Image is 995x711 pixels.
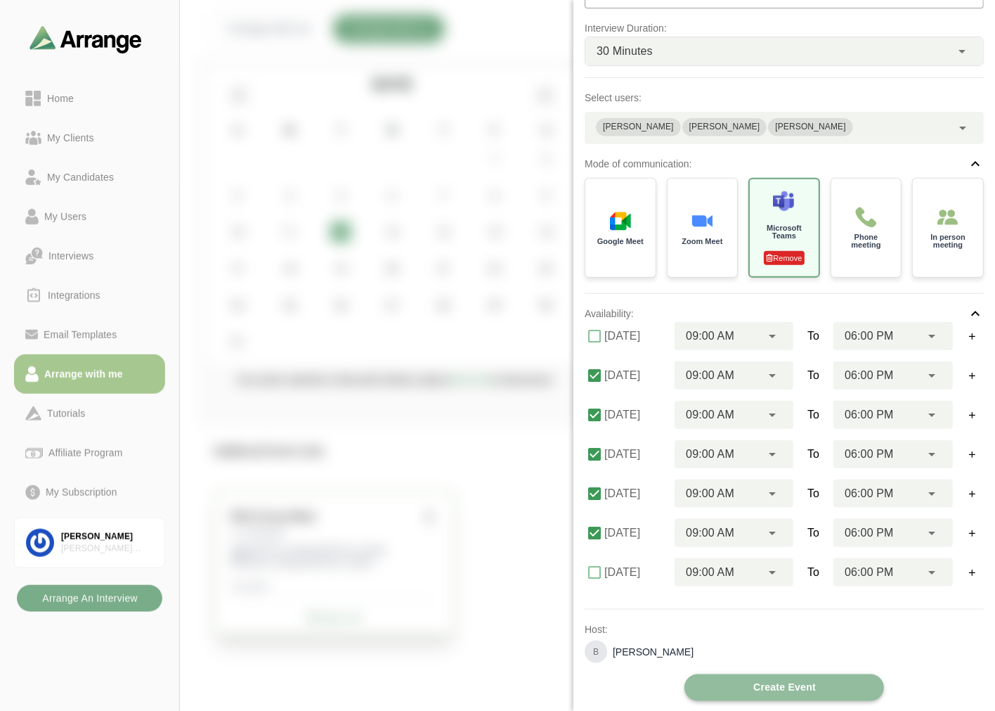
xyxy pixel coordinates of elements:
span: 06:00 PM [845,524,894,542]
p: Mode of communication: [585,155,692,172]
p: In person meeting [924,233,972,249]
a: My Subscription [14,473,165,512]
img: IIn person [937,207,958,228]
p: Google Meet [597,238,644,245]
div: Arrange with me [39,366,129,383]
label: [DATE] [604,480,666,508]
a: [PERSON_NAME][PERSON_NAME] Associates [14,518,165,568]
div: [PERSON_NAME] [603,120,674,134]
span: 06:00 PM [845,445,894,463]
div: Interviews [43,248,99,264]
div: My Subscription [40,484,123,501]
span: 09:00 AM [686,406,734,424]
span: To [807,485,819,502]
p: Select users: [585,89,984,106]
p: Microsoft Teams [761,224,807,240]
div: Integrations [42,287,106,304]
div: [PERSON_NAME] [61,531,153,543]
img: Microsoft Teams [773,191,794,212]
a: Affiliate Program [14,433,165,473]
span: 06:00 PM [845,563,894,582]
span: 06:00 PM [845,406,894,424]
div: [PERSON_NAME] [689,120,760,134]
span: 09:00 AM [686,563,734,582]
a: Integrations [14,276,165,315]
p: Host: [585,621,984,638]
div: B [585,641,607,663]
div: Email Templates [38,326,122,343]
span: 30 Minutes [597,42,653,60]
label: [DATE] [604,519,666,547]
a: My Candidates [14,158,165,197]
label: [DATE] [604,401,666,429]
span: To [807,367,819,384]
span: 06:00 PM [845,327,894,345]
img: Zoom Meet [691,210,713,231]
a: Home [14,79,165,118]
button: Arrange An Interview [17,585,162,612]
div: My Users [39,208,92,225]
div: My Clients [41,129,100,146]
div: Tutorials [41,405,91,422]
span: To [807,525,819,542]
div: Home [41,90,79,107]
span: 06:00 PM [845,485,894,503]
b: Arrange An Interview [41,585,138,612]
span: 09:00 AM [686,327,734,345]
p: Remove Authentication [764,251,805,265]
img: Google Meet [610,210,631,231]
span: 09:00 AM [686,366,734,385]
div: [PERSON_NAME] Associates [61,543,153,555]
a: Interviews [14,236,165,276]
span: 09:00 AM [686,445,734,463]
span: Create Event [753,674,816,701]
span: 06:00 PM [845,366,894,385]
p: Zoom Meet [682,238,722,245]
label: [DATE] [604,322,666,350]
div: [PERSON_NAME] [775,120,846,134]
span: 09:00 AM [686,485,734,503]
div: My Candidates [41,169,119,186]
a: Tutorials [14,394,165,433]
a: Email Templates [14,315,165,354]
p: Phone meeting [843,233,890,249]
span: To [807,564,819,581]
label: [DATE] [604,440,666,468]
img: arrangeai-name-small-logo.4d2b8aee.svg [30,25,142,53]
div: Affiliate Program [43,444,128,461]
a: My Users [14,197,165,236]
label: [DATE] [604,558,666,587]
span: To [807,328,819,345]
p: Interview Duration: [585,20,984,37]
a: My Clients [14,118,165,158]
img: Phone meeting [855,207,876,228]
p: Availability: [585,305,634,322]
span: To [807,406,819,423]
a: Arrange with me [14,354,165,394]
button: Create Event [684,674,884,701]
span: 09:00 AM [686,524,734,542]
label: [DATE] [604,361,666,390]
span: To [807,446,819,463]
p: [PERSON_NAME] [613,645,694,659]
